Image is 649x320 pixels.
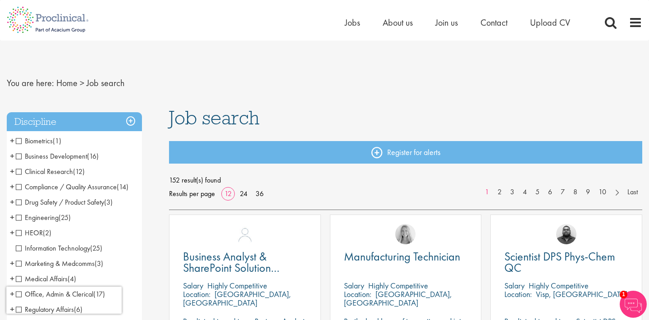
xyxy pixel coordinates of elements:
[87,77,124,89] span: Job search
[68,274,76,283] span: (4)
[59,213,71,222] span: (25)
[10,134,14,147] span: +
[73,167,85,176] span: (12)
[183,289,210,299] span: Location:
[183,280,203,291] span: Salary
[80,77,84,89] span: >
[16,197,104,207] span: Drug Safety / Product Safety
[169,174,642,187] span: 152 result(s) found
[16,274,68,283] span: Medical Affairs
[10,165,14,178] span: +
[10,195,14,209] span: +
[235,224,255,244] img: Harry Budge
[104,197,113,207] span: (3)
[594,187,611,197] a: 10
[183,289,291,308] p: [GEOGRAPHIC_DATA], [GEOGRAPHIC_DATA]
[16,167,73,176] span: Clinical Research
[620,291,647,318] img: Chatbot
[16,151,99,161] span: Business Development
[16,274,76,283] span: Medical Affairs
[183,251,307,274] a: Business Analyst & SharePoint Solution Engineer
[221,189,235,198] a: 12
[16,136,53,146] span: Biometrics
[10,256,14,270] span: +
[383,17,413,28] a: About us
[87,151,99,161] span: (16)
[43,228,51,238] span: (2)
[117,182,128,192] span: (14)
[530,17,570,28] a: Upload CV
[207,280,267,291] p: Highly Competitive
[16,243,102,253] span: Information Technology
[169,105,260,130] span: Job search
[16,182,117,192] span: Compliance / Quality Assurance
[16,197,113,207] span: Drug Safety / Product Safety
[480,17,507,28] a: Contact
[169,187,215,201] span: Results per page
[16,228,43,238] span: HEOR
[435,17,458,28] a: Join us
[581,187,594,197] a: 9
[90,243,102,253] span: (25)
[504,280,525,291] span: Salary
[7,77,54,89] span: You are here:
[544,187,557,197] a: 6
[504,289,532,299] span: Location:
[10,210,14,224] span: +
[344,289,452,308] p: [GEOGRAPHIC_DATA], [GEOGRAPHIC_DATA]
[531,187,544,197] a: 5
[183,249,279,287] span: Business Analyst & SharePoint Solution Engineer
[6,287,122,314] iframe: reCAPTCHA
[536,289,627,299] p: Visp, [GEOGRAPHIC_DATA]
[95,259,103,268] span: (3)
[344,251,468,262] a: Manufacturing Technician
[344,289,371,299] span: Location:
[10,180,14,193] span: +
[53,136,61,146] span: (1)
[7,112,142,132] h3: Discipline
[556,224,576,244] img: Ashley Bennett
[368,280,428,291] p: Highly Competitive
[237,189,251,198] a: 24
[10,272,14,285] span: +
[16,182,128,192] span: Compliance / Quality Assurance
[620,291,627,298] span: 1
[480,187,494,197] a: 1
[16,136,61,146] span: Biometrics
[506,187,519,197] a: 3
[16,243,90,253] span: Information Technology
[16,259,95,268] span: Marketing & Medcomms
[556,187,569,197] a: 7
[344,249,460,264] span: Manufacturing Technician
[569,187,582,197] a: 8
[623,187,642,197] a: Last
[518,187,531,197] a: 4
[16,151,87,161] span: Business Development
[169,141,642,164] a: Register for alerts
[16,213,71,222] span: Engineering
[493,187,506,197] a: 2
[504,251,628,274] a: Scientist DPS Phys-Chem QC
[16,259,103,268] span: Marketing & Medcomms
[252,189,267,198] a: 36
[16,213,59,222] span: Engineering
[10,226,14,239] span: +
[344,280,364,291] span: Salary
[529,280,589,291] p: Highly Competitive
[16,167,85,176] span: Clinical Research
[56,77,78,89] a: breadcrumb link
[504,249,615,275] span: Scientist DPS Phys-Chem QC
[395,224,416,244] img: Shannon Briggs
[16,228,51,238] span: HEOR
[10,149,14,163] span: +
[345,17,360,28] a: Jobs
